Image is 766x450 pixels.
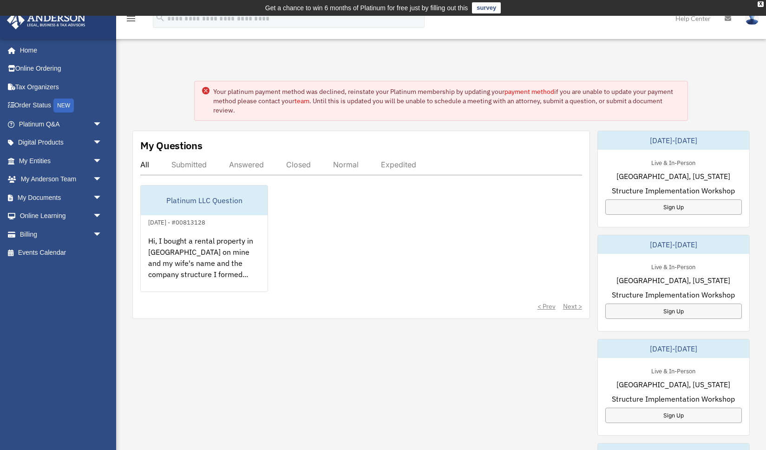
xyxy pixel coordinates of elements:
[612,393,735,404] span: Structure Implementation Workshop
[598,131,749,150] div: [DATE]-[DATE]
[7,41,111,60] a: Home
[605,408,742,423] a: Sign Up
[612,289,735,300] span: Structure Implementation Workshop
[295,97,309,105] a: team
[93,207,111,226] span: arrow_drop_down
[472,2,501,13] a: survey
[141,185,268,215] div: Platinum LLC Question
[93,152,111,171] span: arrow_drop_down
[598,235,749,254] div: [DATE]-[DATE]
[616,171,730,182] span: [GEOGRAPHIC_DATA], [US_STATE]
[644,157,703,167] div: Live & In-Person
[7,96,116,115] a: Order StatusNEW
[504,87,554,96] a: payment method
[140,139,203,152] div: My Questions
[7,133,116,152] a: Digital Productsarrow_drop_down
[7,60,116,78] a: Online Ordering
[7,188,116,207] a: My Documentsarrow_drop_down
[286,160,311,169] div: Closed
[616,275,730,286] span: [GEOGRAPHIC_DATA], [US_STATE]
[644,365,703,375] div: Live & In-Person
[758,1,764,7] div: close
[171,160,207,169] div: Submitted
[140,185,268,292] a: Platinum LLC Question[DATE] - #00813128Hi, I bought a rental property in [GEOGRAPHIC_DATA] on min...
[644,261,703,271] div: Live & In-Person
[93,170,111,189] span: arrow_drop_down
[53,99,74,112] div: NEW
[213,87,680,115] div: Your platinum payment method was declined, reinstate your Platinum membership by updating your if...
[616,379,730,390] span: [GEOGRAPHIC_DATA], [US_STATE]
[381,160,416,169] div: Expedited
[7,78,116,96] a: Tax Organizers
[612,185,735,196] span: Structure Implementation Workshop
[141,228,268,300] div: Hi, I bought a rental property in [GEOGRAPHIC_DATA] on mine and my wife's name and the company st...
[598,339,749,358] div: [DATE]-[DATE]
[7,207,116,225] a: Online Learningarrow_drop_down
[605,304,742,319] a: Sign Up
[229,160,264,169] div: Answered
[745,12,759,25] img: User Pic
[93,133,111,152] span: arrow_drop_down
[93,225,111,244] span: arrow_drop_down
[333,160,359,169] div: Normal
[7,244,116,262] a: Events Calendar
[4,11,88,29] img: Anderson Advisors Platinum Portal
[125,13,137,24] i: menu
[140,160,149,169] div: All
[605,199,742,215] a: Sign Up
[141,217,213,226] div: [DATE] - #00813128
[7,152,116,170] a: My Entitiesarrow_drop_down
[93,188,111,207] span: arrow_drop_down
[155,13,165,23] i: search
[93,115,111,134] span: arrow_drop_down
[7,170,116,189] a: My Anderson Teamarrow_drop_down
[7,225,116,244] a: Billingarrow_drop_down
[265,2,468,13] div: Get a chance to win 6 months of Platinum for free just by filling out this
[7,115,116,133] a: Platinum Q&Aarrow_drop_down
[125,16,137,24] a: menu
